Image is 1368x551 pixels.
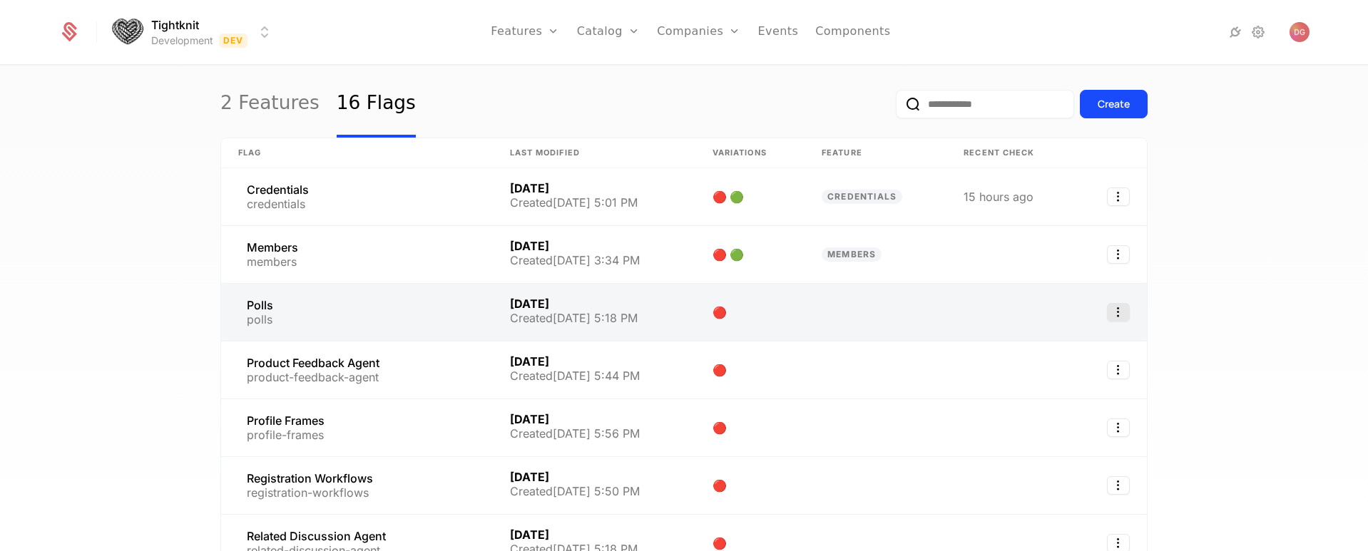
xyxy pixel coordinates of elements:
[221,138,493,168] th: Flag
[1107,187,1130,206] button: Select action
[1227,24,1244,41] a: Integrations
[805,138,946,168] th: Feature
[1290,22,1310,42] img: Danny Gomes
[151,16,199,34] span: Tightknit
[1250,24,1267,41] a: Settings
[1098,97,1130,111] div: Create
[493,138,695,168] th: Last Modified
[114,16,274,48] button: Select environment
[1107,476,1130,495] button: Select action
[695,138,805,168] th: Variations
[1107,303,1130,321] button: Select action
[1107,361,1130,379] button: Select action
[946,138,1076,168] th: Recent check
[151,34,213,48] div: Development
[219,34,248,48] span: Dev
[337,71,416,138] a: 16 Flags
[1080,90,1148,118] button: Create
[1107,245,1130,264] button: Select action
[1290,22,1310,42] button: Open user button
[110,15,144,50] img: Tightknit
[1107,418,1130,437] button: Select action
[220,71,320,138] a: 2 Features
